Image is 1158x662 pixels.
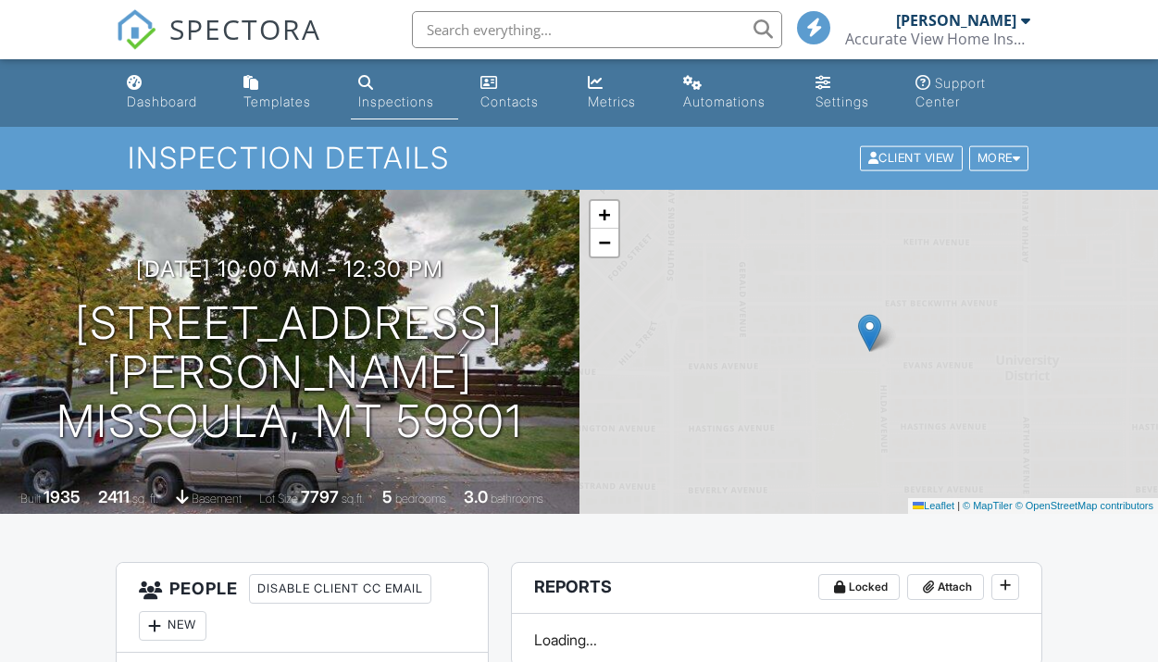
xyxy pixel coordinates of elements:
span: Built [20,492,41,506]
h1: Inspection Details [128,142,1030,174]
div: Settings [816,94,869,109]
img: The Best Home Inspection Software - Spectora [116,9,156,50]
div: 5 [382,487,392,506]
div: Dashboard [127,94,197,109]
input: Search everything... [412,11,782,48]
div: Templates [243,94,311,109]
a: Client View [858,150,967,164]
span: bathrooms [491,492,543,506]
a: Metrics [580,67,661,119]
div: Metrics [588,94,636,109]
div: [PERSON_NAME] [896,11,1016,30]
span: basement [192,492,242,506]
span: SPECTORA [169,9,321,48]
a: Settings [808,67,894,119]
a: SPECTORA [116,25,321,64]
span: sq.ft. [342,492,365,506]
a: Zoom out [591,229,618,256]
span: Lot Size [259,492,298,506]
div: Support Center [915,75,986,109]
a: Inspections [351,67,458,119]
span: sq. ft. [132,492,158,506]
a: Automations (Basic) [676,67,793,119]
div: Disable Client CC Email [249,574,431,604]
h3: People [117,563,488,653]
span: | [957,500,960,511]
a: Templates [236,67,335,119]
a: © OpenStreetMap contributors [1015,500,1153,511]
span: bedrooms [395,492,446,506]
div: 1935 [44,487,81,506]
div: Contacts [480,94,539,109]
span: + [598,203,610,226]
div: Inspections [358,94,434,109]
div: New [139,611,206,641]
span: − [598,231,610,254]
a: Contacts [473,67,566,119]
a: Dashboard [119,67,221,119]
a: Zoom in [591,201,618,229]
div: 3.0 [464,487,488,506]
h1: [STREET_ADDRESS][PERSON_NAME] Missoula, MT 59801 [30,299,550,445]
div: More [969,146,1029,171]
div: Automations [683,94,766,109]
a: Leaflet [913,500,954,511]
div: 2411 [98,487,130,506]
div: 7797 [301,487,339,506]
h3: [DATE] 10:00 am - 12:30 pm [136,256,443,281]
div: Accurate View Home Inspection LLC [845,30,1030,48]
img: Marker [858,314,881,352]
a: © MapTiler [963,500,1013,511]
a: Support Center [908,67,1039,119]
div: Client View [860,146,963,171]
